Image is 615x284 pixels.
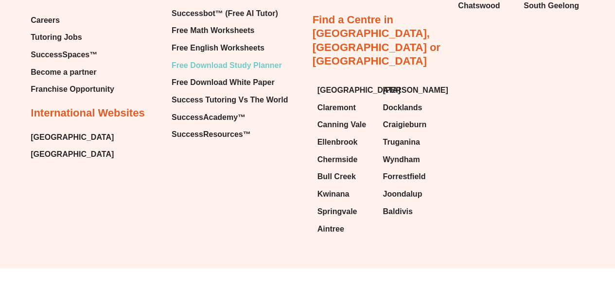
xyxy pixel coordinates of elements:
span: [GEOGRAPHIC_DATA] [317,83,401,98]
a: Find a Centre in [GEOGRAPHIC_DATA], [GEOGRAPHIC_DATA] or [GEOGRAPHIC_DATA] [313,14,440,67]
a: Wyndham [383,152,439,167]
span: Successbot™ (Free AI Tutor) [172,6,278,21]
a: Truganina [383,135,439,150]
span: Truganina [383,135,420,150]
a: Canning Vale [317,117,373,132]
span: Become a partner [31,65,96,80]
span: SuccessAcademy™ [172,110,246,125]
a: Become a partner [31,65,114,80]
a: Free Math Worksheets [172,23,288,38]
a: Successbot™ (Free AI Tutor) [172,6,288,21]
a: Aintree [317,222,373,236]
a: Tutoring Jobs [31,30,114,45]
span: Joondalup [383,187,422,201]
a: Chermside [317,152,373,167]
span: Free English Worksheets [172,41,264,55]
a: Craigieburn [383,117,439,132]
a: [PERSON_NAME] [383,83,439,98]
a: Success Tutoring Vs The World [172,93,288,107]
span: SuccessSpaces™ [31,48,97,62]
span: Bull Creek [317,169,356,184]
a: Bull Creek [317,169,373,184]
h2: International Websites [31,106,144,120]
a: Baldivis [383,204,439,219]
a: [GEOGRAPHIC_DATA] [317,83,373,98]
span: Wyndham [383,152,420,167]
span: Kwinana [317,187,350,201]
a: SuccessResources™ [172,127,288,142]
span: Free Math Worksheets [172,23,254,38]
span: Docklands [383,100,422,115]
span: Aintree [317,222,344,236]
iframe: Chat Widget [453,174,615,284]
a: Joondalup [383,187,439,201]
span: Craigieburn [383,117,426,132]
span: Claremont [317,100,356,115]
a: [GEOGRAPHIC_DATA] [31,147,114,162]
a: Free Download White Paper [172,75,288,90]
a: Claremont [317,100,373,115]
a: Docklands [383,100,439,115]
span: Ellenbrook [317,135,358,150]
span: Careers [31,13,60,28]
span: Chermside [317,152,358,167]
span: Free Download Study Planner [172,58,282,73]
span: Springvale [317,204,357,219]
span: Baldivis [383,204,412,219]
span: Forrestfield [383,169,425,184]
a: SuccessAcademy™ [172,110,288,125]
a: Franchise Opportunity [31,82,114,97]
span: [PERSON_NAME] [383,83,448,98]
a: Forrestfield [383,169,439,184]
a: Kwinana [317,187,373,201]
a: Free English Worksheets [172,41,288,55]
span: SuccessResources™ [172,127,251,142]
a: SuccessSpaces™ [31,48,114,62]
a: [GEOGRAPHIC_DATA] [31,130,114,145]
a: Free Download Study Planner [172,58,288,73]
span: Canning Vale [317,117,366,132]
a: Ellenbrook [317,135,373,150]
span: Tutoring Jobs [31,30,82,45]
span: Free Download White Paper [172,75,275,90]
a: Careers [31,13,114,28]
a: Springvale [317,204,373,219]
